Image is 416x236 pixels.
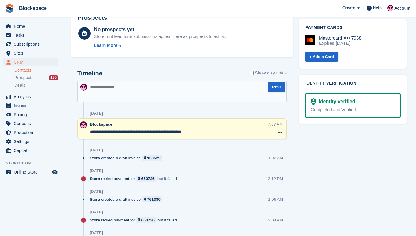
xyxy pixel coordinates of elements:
[90,196,165,202] div: created a draft invoice
[305,25,401,30] h2: Payment cards
[3,137,58,146] a: menu
[14,128,51,137] span: Protection
[14,110,51,119] span: Pricing
[14,101,51,110] span: Invoices
[14,67,58,73] a: Contacts
[305,81,401,86] h2: Identity verification
[3,22,58,31] a: menu
[14,92,51,101] span: Analytics
[49,75,58,80] div: 179
[14,22,51,31] span: Home
[142,196,162,202] a: 761380
[90,122,112,127] span: Blockspace
[268,82,285,92] button: Post
[94,26,226,33] div: No prospects yet
[342,5,355,11] span: Create
[268,121,283,127] div: 7:07 AM
[3,92,58,101] a: menu
[14,40,51,48] span: Subscriptions
[305,52,338,62] a: + Add a Card
[6,160,62,166] span: Storefront
[90,230,103,235] div: [DATE]
[94,42,117,49] div: Learn More
[14,31,51,40] span: Tasks
[77,70,102,77] h2: Timeline
[14,146,51,155] span: Capital
[90,217,180,223] div: retried payment for but it failed
[90,217,100,223] span: Stora
[77,14,107,21] h2: Prospects
[14,82,58,89] a: Deals
[136,176,156,182] a: 663736
[14,168,51,176] span: Online Store
[51,168,58,176] a: Preview store
[14,49,51,57] span: Sites
[316,98,355,105] div: Identity verified
[90,148,103,153] div: [DATE]
[311,98,316,105] img: Identity Verification Ready
[305,35,315,45] img: Mastercard Logo
[90,155,165,161] div: created a draft invoice
[147,196,160,202] div: 761380
[5,4,14,13] img: stora-icon-8386f47178a22dfd0bd8f6a31ec36ba5ce8667c1dd55bd0f319d3a0aa187defe.svg
[14,119,51,128] span: Coupons
[14,137,51,146] span: Settings
[387,5,393,11] img: Blockspace
[3,128,58,137] a: menu
[3,49,58,57] a: menu
[14,58,51,66] span: CRM
[136,217,156,223] a: 663736
[94,33,226,40] div: Storefront lead form submissions appear here as prospects to action.
[250,70,254,76] input: Show only notes
[90,155,100,161] span: Stora
[250,70,287,76] label: Show only notes
[3,146,58,155] a: menu
[17,3,49,13] a: Blockspace
[3,119,58,128] a: menu
[90,176,180,182] div: retried payment for but it failed
[90,210,103,215] div: [DATE]
[90,111,103,116] div: [DATE]
[268,217,283,223] div: 2:04 AM
[90,196,100,202] span: Stora
[268,196,283,202] div: 1:06 AM
[80,84,87,91] img: Blockspace
[3,168,58,176] a: menu
[14,75,33,81] span: Prospects
[94,42,226,49] a: Learn More
[3,110,58,119] a: menu
[3,31,58,40] a: menu
[319,40,362,46] div: Expires [DATE]
[147,155,160,161] div: 938529
[90,189,103,194] div: [DATE]
[268,155,283,161] div: 1:02 AM
[311,107,395,113] div: Completed and Verified.
[80,121,87,128] img: Blockspace
[14,82,25,88] span: Deals
[141,176,155,182] div: 663736
[3,40,58,48] a: menu
[319,35,362,41] div: Mastercard •••• 7938
[3,101,58,110] a: menu
[141,217,155,223] div: 663736
[90,168,103,173] div: [DATE]
[142,155,162,161] a: 938529
[90,176,100,182] span: Stora
[3,58,58,66] a: menu
[266,176,283,182] div: 12:12 PM
[394,5,410,11] span: Account
[373,5,382,11] span: Help
[14,74,58,81] a: Prospects 179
